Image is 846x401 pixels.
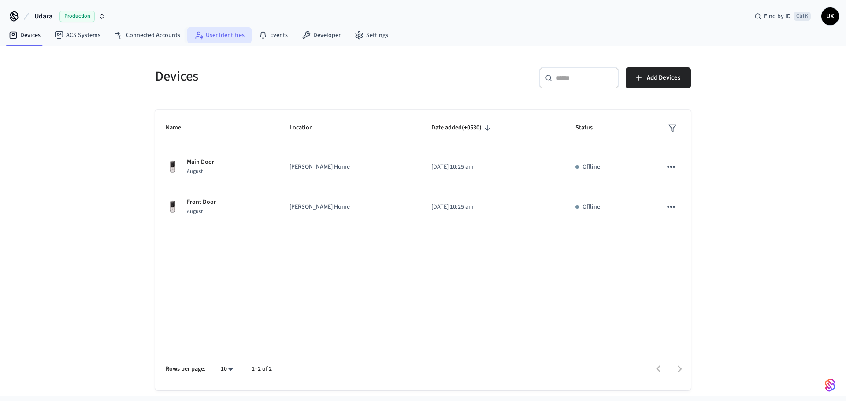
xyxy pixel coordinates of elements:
[48,27,108,43] a: ACS Systems
[295,27,348,43] a: Developer
[348,27,395,43] a: Settings
[825,378,835,392] img: SeamLogoGradient.69752ec5.svg
[821,7,839,25] button: UK
[155,110,691,227] table: sticky table
[431,162,554,172] p: [DATE] 10:25 am
[289,202,410,212] p: [PERSON_NAME] Home
[187,198,216,207] p: Front Door
[155,67,418,85] h5: Devices
[431,202,554,212] p: [DATE] 10:25 am
[166,364,206,374] p: Rows per page:
[252,364,272,374] p: 1–2 of 2
[34,11,52,22] span: Udara
[822,8,838,24] span: UK
[59,11,95,22] span: Production
[794,12,811,21] span: Ctrl K
[187,208,203,215] span: August
[108,27,187,43] a: Connected Accounts
[216,363,237,375] div: 10
[647,72,680,84] span: Add Devices
[187,158,214,167] p: Main Door
[626,67,691,88] button: Add Devices
[289,121,324,135] span: Location
[187,168,203,175] span: August
[747,8,818,24] div: Find by IDCtrl K
[252,27,295,43] a: Events
[431,121,493,135] span: Date added(+0530)
[575,121,604,135] span: Status
[2,27,48,43] a: Devices
[289,162,410,172] p: [PERSON_NAME] Home
[583,202,600,212] p: Offline
[187,27,252,43] a: User Identities
[764,12,791,21] span: Find by ID
[166,200,180,214] img: Yale Assure Touchscreen Wifi Smart Lock, Satin Nickel, Front
[166,121,193,135] span: Name
[583,162,600,172] p: Offline
[166,160,180,174] img: Yale Assure Touchscreen Wifi Smart Lock, Satin Nickel, Front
